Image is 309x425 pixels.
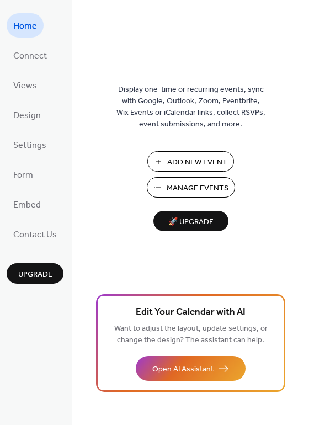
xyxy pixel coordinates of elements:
span: Edit Your Calendar with AI [136,305,246,320]
span: Settings [13,137,46,155]
a: Connect [7,43,54,67]
a: Home [7,13,44,38]
span: 🚀 Upgrade [160,215,222,230]
span: Connect [13,47,47,65]
span: Form [13,167,33,184]
span: Upgrade [18,269,52,280]
span: Manage Events [167,183,228,194]
button: Add New Event [147,151,234,172]
button: 🚀 Upgrade [153,211,228,231]
a: Embed [7,192,47,216]
span: Add New Event [167,157,227,168]
span: Display one-time or recurring events, sync with Google, Outlook, Zoom, Eventbrite, Wix Events or ... [116,84,265,130]
span: Open AI Assistant [152,364,214,375]
span: Design [13,107,41,125]
span: Want to adjust the layout, update settings, or change the design? The assistant can help. [114,321,268,348]
a: Contact Us [7,222,63,246]
a: Form [7,162,40,187]
span: Contact Us [13,226,57,244]
a: Design [7,103,47,127]
button: Open AI Assistant [136,356,246,381]
span: Home [13,18,37,35]
span: Embed [13,196,41,214]
span: Views [13,77,37,95]
button: Upgrade [7,263,63,284]
a: Settings [7,132,53,157]
a: Views [7,73,44,97]
button: Manage Events [147,177,235,198]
